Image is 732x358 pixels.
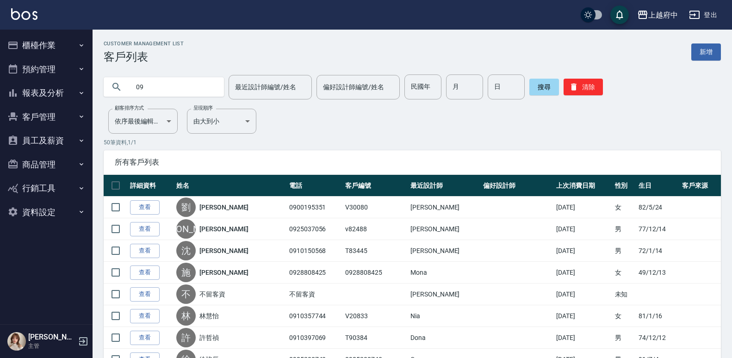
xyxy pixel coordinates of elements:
[176,263,196,282] div: 施
[554,240,613,262] td: [DATE]
[408,218,481,240] td: [PERSON_NAME]
[343,218,408,240] td: v82488
[287,284,343,305] td: 不留客資
[636,327,680,349] td: 74/12/12
[636,218,680,240] td: 77/12/14
[4,176,89,200] button: 行銷工具
[199,246,248,255] a: [PERSON_NAME]
[554,284,613,305] td: [DATE]
[613,218,636,240] td: 男
[564,79,603,95] button: 清除
[408,284,481,305] td: [PERSON_NAME]
[343,262,408,284] td: 0928808425
[28,333,75,342] h5: [PERSON_NAME]
[115,105,144,111] label: 顧客排序方式
[287,305,343,327] td: 0910357744
[680,175,721,197] th: 客戶來源
[176,306,196,326] div: 林
[613,197,636,218] td: 女
[176,219,196,239] div: [PERSON_NAME]
[287,218,343,240] td: 0925037056
[408,175,481,197] th: 最近設計師
[610,6,629,24] button: save
[343,327,408,349] td: T90384
[633,6,682,25] button: 上越府中
[130,287,160,302] a: 查看
[28,342,75,350] p: 主管
[343,175,408,197] th: 客戶編號
[636,175,680,197] th: 生日
[408,197,481,218] td: [PERSON_NAME]
[287,175,343,197] th: 電話
[130,222,160,236] a: 查看
[408,305,481,327] td: Nia
[176,198,196,217] div: 劉
[174,175,287,197] th: 姓名
[176,328,196,347] div: 許
[636,197,680,218] td: 82/5/24
[529,79,559,95] button: 搜尋
[343,197,408,218] td: V30080
[130,331,160,345] a: 查看
[193,105,213,111] label: 呈現順序
[130,309,160,323] a: 查看
[685,6,721,24] button: 登出
[554,218,613,240] td: [DATE]
[4,200,89,224] button: 資料設定
[4,57,89,81] button: 預約管理
[287,327,343,349] td: 0910397069
[613,327,636,349] td: 男
[408,240,481,262] td: [PERSON_NAME]
[104,138,721,147] p: 50 筆資料, 1 / 1
[613,305,636,327] td: 女
[408,327,481,349] td: Dona
[554,305,613,327] td: [DATE]
[176,241,196,260] div: 沈
[187,109,256,134] div: 由大到小
[176,284,196,304] div: 不
[287,240,343,262] td: 0910150568
[554,175,613,197] th: 上次消費日期
[199,333,219,342] a: 許哲禎
[11,8,37,20] img: Logo
[130,244,160,258] a: 查看
[343,305,408,327] td: V20833
[199,311,219,321] a: 林慧怡
[636,305,680,327] td: 81/1/16
[691,43,721,61] a: 新增
[613,175,636,197] th: 性別
[115,158,710,167] span: 所有客戶列表
[4,105,89,129] button: 客戶管理
[199,224,248,234] a: [PERSON_NAME]
[554,327,613,349] td: [DATE]
[4,33,89,57] button: 櫃檯作業
[199,268,248,277] a: [PERSON_NAME]
[7,332,26,351] img: Person
[108,109,178,134] div: 依序最後編輯時間
[613,240,636,262] td: 男
[104,41,184,47] h2: Customer Management List
[343,240,408,262] td: T83445
[128,175,174,197] th: 詳細資料
[636,240,680,262] td: 72/1/14
[287,262,343,284] td: 0928808425
[130,200,160,215] a: 查看
[130,265,160,280] a: 查看
[408,262,481,284] td: Mona
[481,175,553,197] th: 偏好設計師
[199,290,225,299] a: 不留客資
[4,153,89,177] button: 商品管理
[4,81,89,105] button: 報表及分析
[199,203,248,212] a: [PERSON_NAME]
[636,262,680,284] td: 49/12/13
[554,262,613,284] td: [DATE]
[4,129,89,153] button: 員工及薪資
[130,74,217,99] input: 搜尋關鍵字
[613,262,636,284] td: 女
[648,9,678,21] div: 上越府中
[104,50,184,63] h3: 客戶列表
[554,197,613,218] td: [DATE]
[613,284,636,305] td: 未知
[287,197,343,218] td: 0900195351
